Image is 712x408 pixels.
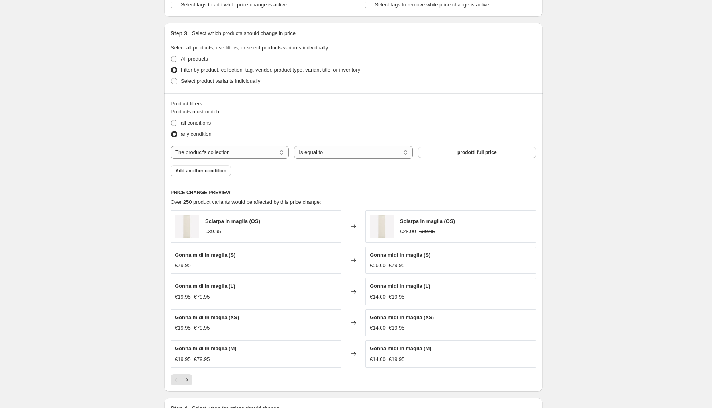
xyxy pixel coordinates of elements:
[419,228,435,236] strike: €39.95
[389,355,405,363] strike: €19.95
[181,131,212,137] span: any condition
[418,147,536,158] button: prodotti full price
[175,262,191,269] div: €79.95
[457,149,497,156] span: prodotti full price
[194,355,210,363] strike: €79.95
[171,29,189,37] h2: Step 3.
[194,324,210,332] strike: €79.95
[171,374,192,385] nav: Pagination
[370,355,386,363] div: €14.00
[370,262,386,269] div: €56.00
[205,218,260,224] span: Sciarpa in maglia (OS)
[194,293,210,301] strike: €79.95
[175,324,191,332] div: €19.95
[375,2,490,8] span: Select tags to remove while price change is active
[175,252,235,258] span: Gonna midi in maglia (S)
[171,165,231,176] button: Add another condition
[370,283,430,289] span: Gonna midi in maglia (L)
[400,218,455,224] span: Sciarpa in maglia (OS)
[171,100,536,108] div: Product filters
[205,228,221,236] div: €39.95
[181,374,192,385] button: Next
[175,346,237,351] span: Gonna midi in maglia (M)
[171,109,221,115] span: Products must match:
[181,56,208,62] span: All products
[175,283,235,289] span: Gonna midi in maglia (L)
[370,324,386,332] div: €14.00
[175,168,226,174] span: Add another condition
[181,120,211,126] span: all conditions
[171,189,536,196] h6: PRICE CHANGE PREVIEW
[175,215,199,238] img: 3XG5EG4YTWijFm461JqN0g_80x.jpg
[370,252,430,258] span: Gonna midi in maglia (S)
[389,324,405,332] strike: €19.95
[370,346,432,351] span: Gonna midi in maglia (M)
[175,314,239,320] span: Gonna midi in maglia (XS)
[181,2,287,8] span: Select tags to add while price change is active
[175,293,191,301] div: €19.95
[370,215,394,238] img: 3XG5EG4YTWijFm461JqN0g_80x.jpg
[171,45,328,51] span: Select all products, use filters, or select products variants individually
[370,314,434,320] span: Gonna midi in maglia (XS)
[192,29,296,37] p: Select which products should change in price
[370,293,386,301] div: €14.00
[181,67,360,73] span: Filter by product, collection, tag, vendor, product type, variant title, or inventory
[175,355,191,363] div: €19.95
[400,228,416,236] div: €28.00
[389,262,405,269] strike: €79.95
[389,293,405,301] strike: €19.95
[181,78,260,84] span: Select product variants individually
[171,199,321,205] span: Over 250 product variants would be affected by this price change:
